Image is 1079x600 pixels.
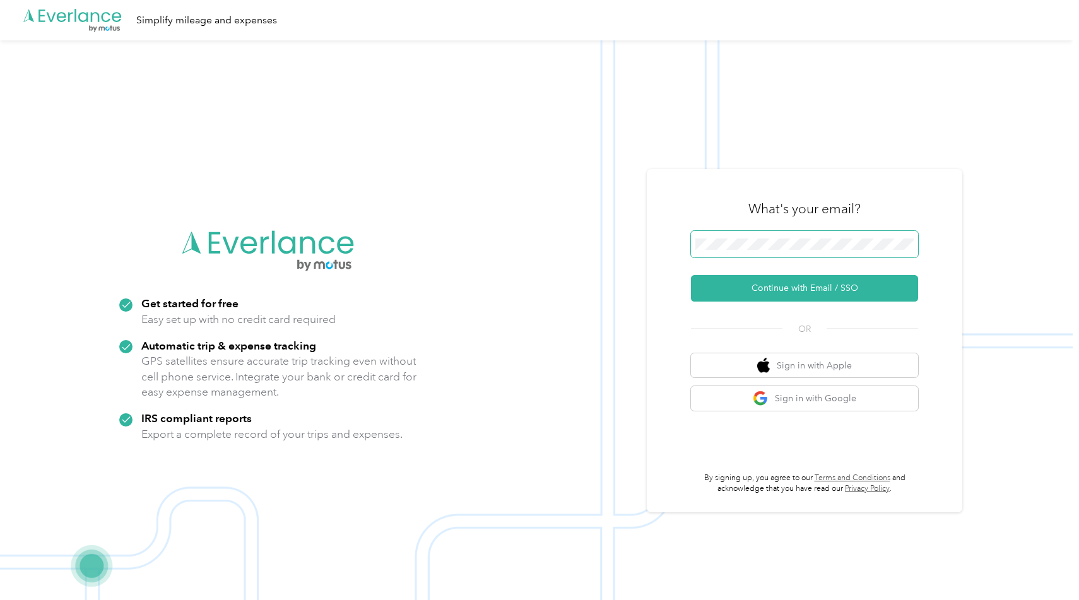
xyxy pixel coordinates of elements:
h3: What's your email? [748,200,861,218]
p: By signing up, you agree to our and acknowledge that you have read our . [691,473,918,495]
button: apple logoSign in with Apple [691,353,918,378]
img: apple logo [757,358,770,374]
p: Export a complete record of your trips and expenses. [141,426,403,442]
a: Terms and Conditions [815,473,890,483]
strong: IRS compliant reports [141,411,252,425]
strong: Automatic trip & expense tracking [141,339,316,352]
strong: Get started for free [141,297,239,310]
button: Continue with Email / SSO [691,275,918,302]
img: google logo [753,391,769,406]
a: Privacy Policy [845,484,890,493]
p: GPS satellites ensure accurate trip tracking even without cell phone service. Integrate your bank... [141,353,417,400]
span: OR [782,322,827,336]
div: Simplify mileage and expenses [136,13,277,28]
button: google logoSign in with Google [691,386,918,411]
p: Easy set up with no credit card required [141,312,336,327]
